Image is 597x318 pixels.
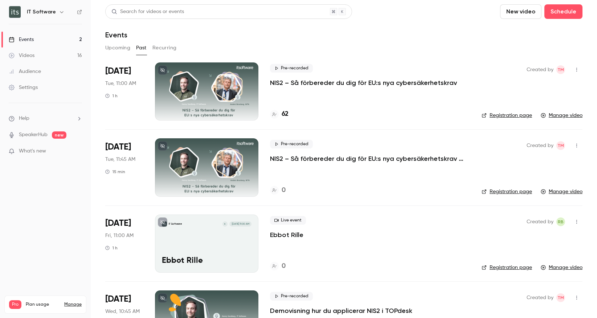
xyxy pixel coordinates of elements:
[557,65,564,74] span: TM
[500,4,541,19] button: New video
[73,148,82,155] iframe: Noticeable Trigger
[556,141,565,150] span: Tanya Masiyenka
[162,256,252,266] p: Ebbot Rille
[9,36,34,43] div: Events
[105,65,131,77] span: [DATE]
[105,80,136,87] span: Tue, 11:00 AM
[105,141,131,153] span: [DATE]
[19,115,29,122] span: Help
[26,302,60,307] span: Plan usage
[9,115,82,122] li: help-dropdown-opener
[27,8,56,16] h6: IT Software
[527,293,553,302] span: Created by
[270,109,289,119] a: 62
[270,140,313,148] span: Pre-recorded
[105,156,135,163] span: Tue, 11:45 AM
[105,308,140,315] span: Wed, 10:45 AM
[111,8,184,16] div: Search for videos or events
[482,264,532,271] a: Registration page
[270,154,470,163] a: NIS2 – Så förbereder du dig för EU:s nya cybersäkerhetskrav (teaser)
[105,62,143,121] div: Sep 16 Tue, 11:00 AM (Europe/Stockholm)
[282,109,289,119] h4: 62
[19,131,48,139] a: SpeakerHub
[544,4,582,19] button: Schedule
[169,222,182,226] p: IT Software
[52,131,66,139] span: new
[9,84,38,91] div: Settings
[136,42,147,54] button: Past
[105,138,143,196] div: Sep 9 Tue, 11:45 AM (Europe/Stockholm)
[270,78,457,87] a: NIS2 – Så förbereder du dig för EU:s nya cybersäkerhetskrav
[482,188,532,195] a: Registration page
[270,306,412,315] a: Demovisning hur du applicerar NIS2 i TOPdesk
[105,30,127,39] h1: Events
[9,52,34,59] div: Videos
[105,232,134,239] span: Fri, 11:00 AM
[282,185,286,195] h4: 0
[229,221,251,227] span: [DATE] 11:00 AM
[556,217,565,226] span: Rilind Berisha
[270,261,286,271] a: 0
[105,293,131,305] span: [DATE]
[282,261,286,271] h4: 0
[9,68,41,75] div: Audience
[556,293,565,302] span: Tanya Masiyenka
[105,42,130,54] button: Upcoming
[105,169,125,175] div: 15 min
[222,221,228,227] div: R
[9,6,21,18] img: IT Software
[270,185,286,195] a: 0
[558,217,564,226] span: RB
[482,112,532,119] a: Registration page
[105,215,143,273] div: Sep 5 Fri, 11:00 AM (Europe/Stockholm)
[9,300,21,309] span: Pro
[527,65,553,74] span: Created by
[105,217,131,229] span: [DATE]
[541,264,582,271] a: Manage video
[556,65,565,74] span: Tanya Masiyenka
[152,42,177,54] button: Recurring
[557,141,564,150] span: TM
[270,292,313,301] span: Pre-recorded
[270,216,306,225] span: Live event
[19,147,46,155] span: What's new
[541,112,582,119] a: Manage video
[527,141,553,150] span: Created by
[105,93,118,99] div: 1 h
[557,293,564,302] span: TM
[155,215,258,273] a: Ebbot RilleIT SoftwareR[DATE] 11:00 AMEbbot Rille
[105,245,118,251] div: 1 h
[527,217,553,226] span: Created by
[270,231,303,239] a: Ebbot Rille
[64,302,82,307] a: Manage
[541,188,582,195] a: Manage video
[270,64,313,73] span: Pre-recorded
